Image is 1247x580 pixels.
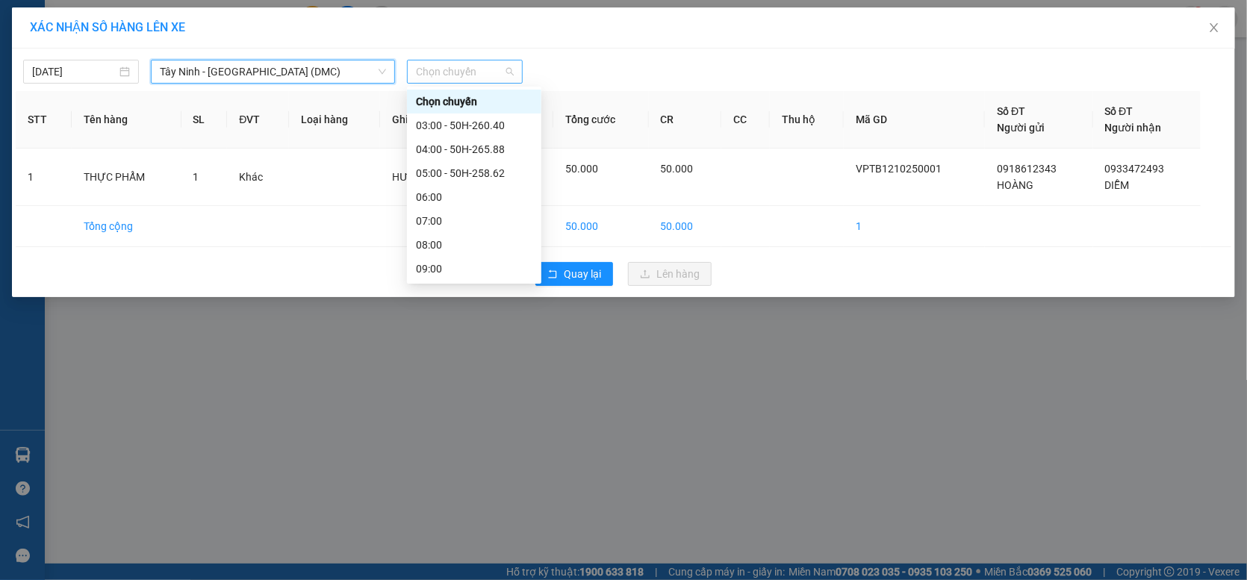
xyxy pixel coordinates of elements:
[30,20,185,34] span: XÁC NHẬN SỐ HÀNG LÊN XE
[16,149,72,206] td: 1
[416,165,532,181] div: 05:00 - 50H-258.62
[72,149,181,206] td: THỰC PHẨM
[1105,105,1134,117] span: Số ĐT
[997,179,1033,191] span: HOÀNG
[1193,7,1235,49] button: Close
[289,91,380,149] th: Loại hàng
[416,93,532,110] div: Chọn chuyến
[392,171,441,183] span: HƯ K ĐỀN
[72,206,181,247] td: Tổng cộng
[565,163,598,175] span: 50.000
[416,237,532,253] div: 08:00
[628,262,712,286] button: uploadLên hàng
[416,141,532,158] div: 04:00 - 50H-265.88
[661,163,694,175] span: 50.000
[1105,163,1165,175] span: 0933472493
[997,163,1057,175] span: 0918612343
[227,149,288,206] td: Khác
[844,206,985,247] td: 1
[721,91,769,149] th: CC
[193,171,199,183] span: 1
[997,105,1025,117] span: Số ĐT
[72,91,181,149] th: Tên hàng
[380,91,473,149] th: Ghi chú
[856,163,942,175] span: VPTB1210250001
[770,91,844,149] th: Thu hộ
[416,60,514,83] span: Chọn chuyến
[1105,179,1130,191] span: DIỄM
[535,262,613,286] button: rollbackQuay lại
[181,91,228,149] th: SL
[649,91,722,149] th: CR
[1208,22,1220,34] span: close
[416,117,532,134] div: 03:00 - 50H-260.40
[997,122,1045,134] span: Người gửi
[378,67,387,76] span: down
[416,213,532,229] div: 07:00
[19,19,93,93] img: logo.jpg
[1105,122,1162,134] span: Người nhận
[227,91,288,149] th: ĐVT
[19,108,207,133] b: GỬI : PV Trảng Bàng
[140,55,624,74] li: Hotline: 1900 8153
[16,91,72,149] th: STT
[553,91,648,149] th: Tổng cước
[407,90,541,113] div: Chọn chuyến
[844,91,985,149] th: Mã GD
[547,269,558,281] span: rollback
[160,60,386,83] span: Tây Ninh - Sài Gòn (DMC)
[416,189,532,205] div: 06:00
[553,206,648,247] td: 50.000
[564,266,601,282] span: Quay lại
[649,206,722,247] td: 50.000
[416,261,532,277] div: 09:00
[32,63,116,80] input: 12/10/2025
[140,37,624,55] li: [STREET_ADDRESS][PERSON_NAME]. [GEOGRAPHIC_DATA], Tỉnh [GEOGRAPHIC_DATA]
